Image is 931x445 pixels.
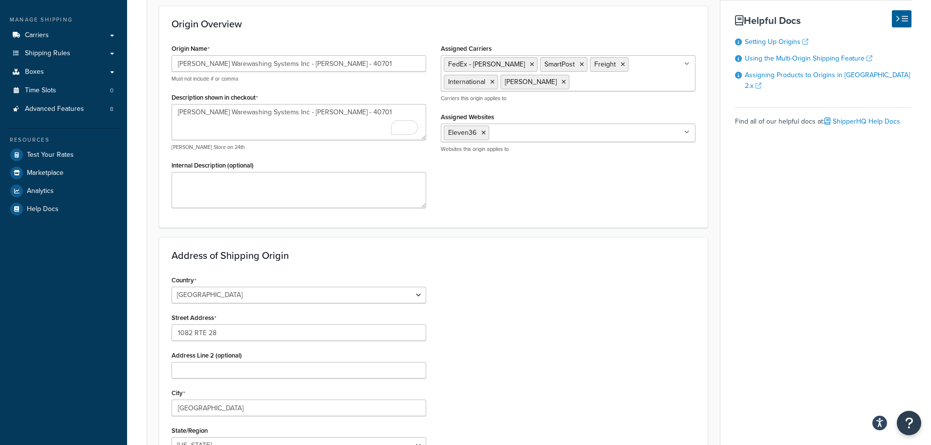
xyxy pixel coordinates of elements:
a: Test Your Rates [7,146,120,164]
span: Help Docs [27,205,59,213]
p: Must not include # or comma [172,75,426,83]
li: Time Slots [7,82,120,100]
span: FedEx - [PERSON_NAME] [448,59,525,69]
span: Shipping Rules [25,49,70,58]
label: Address Line 2 (optional) [172,352,242,359]
textarea: To enrich screen reader interactions, please activate Accessibility in Grammarly extension settings [172,104,426,140]
label: Street Address [172,314,217,322]
span: Freight [594,59,616,69]
a: Shipping Rules [7,44,120,63]
span: Advanced Features [25,105,84,113]
span: SmartPost [544,59,575,69]
label: Internal Description (optional) [172,162,254,169]
button: Open Resource Center [897,411,921,435]
span: 0 [110,86,113,95]
label: Assigned Websites [441,113,494,121]
a: Boxes [7,63,120,81]
label: Country [172,276,196,284]
label: City [172,389,185,397]
span: Marketplace [27,169,64,177]
span: Analytics [27,187,54,195]
a: Help Docs [7,200,120,218]
div: Manage Shipping [7,16,120,24]
a: Time Slots0 [7,82,120,100]
button: Hide Help Docs [892,10,911,27]
div: Find all of our helpful docs at: [735,107,911,128]
span: Boxes [25,68,44,76]
div: Resources [7,136,120,144]
a: Using the Multi-Origin Shipping Feature [745,53,872,64]
p: Websites this origin applies to [441,146,695,153]
h3: Helpful Docs [735,15,911,26]
label: Assigned Carriers [441,45,492,52]
li: Advanced Features [7,100,120,118]
p: [PERSON_NAME] Store on 24th [172,144,426,151]
a: ShipperHQ Help Docs [824,116,900,127]
a: Assigning Products to Origins in [GEOGRAPHIC_DATA] 2.x [745,70,910,91]
a: Marketplace [7,164,120,182]
span: International [448,77,485,87]
h3: Address of Shipping Origin [172,250,695,261]
label: Description shown in checkout [172,94,258,102]
span: [PERSON_NAME] [505,77,557,87]
label: Origin Name [172,45,210,53]
span: Time Slots [25,86,56,95]
label: State/Region [172,427,208,434]
p: Carriers this origin applies to [441,95,695,102]
span: Test Your Rates [27,151,74,159]
span: 8 [110,105,113,113]
a: Carriers [7,26,120,44]
span: Eleven36 [448,127,476,138]
a: Advanced Features8 [7,100,120,118]
a: Setting Up Origins [745,37,808,47]
h3: Origin Overview [172,19,695,29]
span: Carriers [25,31,49,40]
a: Analytics [7,182,120,200]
